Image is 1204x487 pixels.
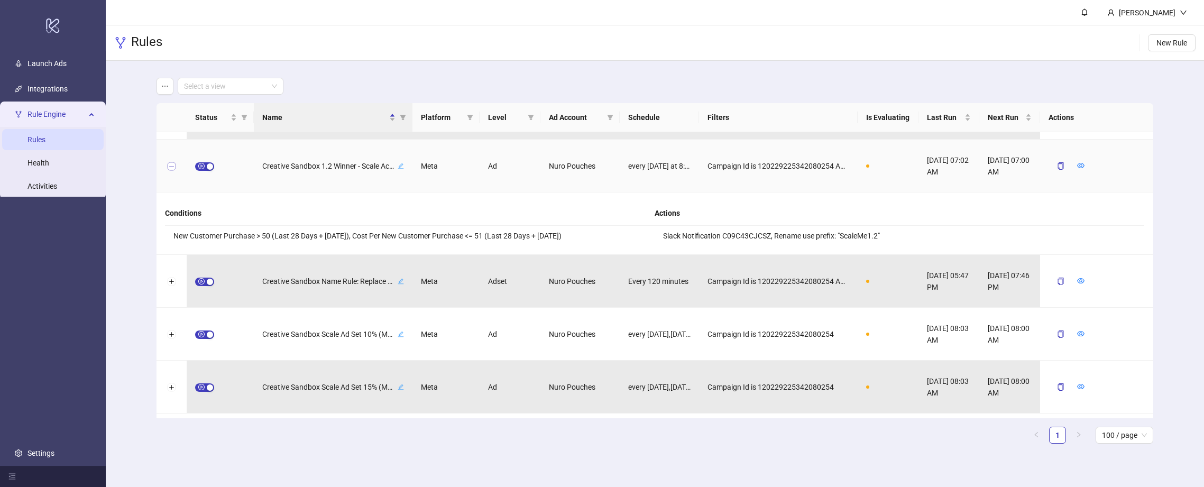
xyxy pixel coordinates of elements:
span: fork [114,36,127,49]
span: every [DATE] at 8:00 AM [GEOGRAPHIC_DATA]/New_York [628,160,691,172]
div: [DATE] 08:00 AM [979,308,1040,361]
span: Platform [421,112,463,123]
span: filter [605,109,615,125]
div: Ad [480,140,540,192]
div: Creative Sandbox 1.2 Winner - Scale Action 1.2 - 8/29edit [262,159,404,173]
div: Nuro Pouches [540,361,620,414]
button: Collapse row [168,162,176,171]
span: edit [398,278,404,284]
span: Ad Account [549,112,603,123]
span: user [1107,9,1115,16]
div: Nuro Pouches [540,140,620,192]
span: Campaign Id is 120229225342080254 [707,381,834,393]
b: Conditions [165,209,201,217]
div: Nuro Pouches [540,255,620,308]
span: eye [1077,383,1084,390]
div: [DATE] 07:02 AM [918,140,979,192]
span: left [1033,431,1040,438]
li: Slack Notification C09C43CJCSZ, Rename use prefix: "ScaleMe1.2" [655,226,1144,246]
span: bell [1081,8,1088,16]
button: left [1028,427,1045,444]
a: Health [27,159,49,167]
span: filter [465,109,475,125]
th: Last Run [918,103,979,132]
div: [DATE] 07:46 PM [979,255,1040,308]
th: Filters [699,103,858,132]
span: 100 / page [1102,427,1147,443]
span: copy [1057,383,1064,391]
span: filter [467,114,473,121]
div: Meta [412,140,480,192]
span: ellipsis [161,82,169,90]
div: [DATE] 08:00 AM [979,361,1040,414]
div: Meta [412,414,480,466]
span: filter [528,114,534,121]
div: [DATE] 05:47 PM [918,255,979,308]
li: New Customer Purchase > 50 (Last 28 Days + [DATE]), Cost Per New Customer Purchase <= 51 (Last 28... [165,226,655,246]
span: eye [1077,330,1084,337]
span: Rule Engine [27,104,86,125]
span: Creative Sandbox 1.2 Winner - Scale Action 1.2 - 8/29 [262,160,396,172]
h3: Rules [131,34,162,52]
span: eye [1077,277,1084,284]
li: Previous Page [1028,427,1045,444]
span: copy [1057,162,1064,170]
button: copy [1049,379,1073,396]
span: Campaign Id is 120229225342080254 AND AND Name ∌ Scaled1.2 [707,160,849,172]
span: filter [607,114,613,121]
div: Page Size [1096,427,1153,444]
span: Campaign Id is 120229225342080254 AND AND Name ∋ Testing [707,275,849,287]
span: Last Run [927,112,962,123]
th: Name [254,103,412,132]
div: [DATE] 08:03 AM [918,361,979,414]
button: Expand row [168,383,176,392]
span: down [1180,9,1187,16]
li: Next Page [1070,427,1087,444]
span: Campaign Id is 120229225342080254 [707,328,834,340]
button: copy [1049,158,1073,174]
span: eye [1077,162,1084,169]
div: [DATE] 08:03 AM [918,414,979,466]
span: filter [398,109,408,125]
a: eye [1077,277,1084,286]
a: Launch Ads [27,59,67,68]
span: every [DATE],[DATE],[DATE] at 9:00 AM [GEOGRAPHIC_DATA]/New_York [628,381,691,393]
span: filter [400,114,406,121]
span: copy [1057,278,1064,285]
a: Settings [27,449,54,457]
span: filter [241,114,247,121]
span: right [1076,431,1082,438]
a: eye [1077,162,1084,170]
a: 1 [1050,427,1065,443]
span: Name [262,112,387,123]
span: copy [1057,330,1064,338]
span: Status [195,112,228,123]
div: [DATE] 07:00 AM [979,140,1040,192]
th: Actions [1040,103,1153,132]
span: Level [488,112,523,123]
button: Expand row [168,330,176,339]
div: Ad [480,414,540,466]
span: Creative Sandbox Name Rule: Replace Testing With Scaling [262,275,396,287]
div: Nuro Pouches [540,414,620,466]
div: [DATE] 08:00 AM [979,414,1040,466]
div: Nuro Pouches [540,308,620,361]
div: Adset [480,255,540,308]
b: Actions [655,209,680,217]
span: fork [15,111,22,118]
span: New Rule [1156,39,1187,47]
div: Creative Sandbox Name Rule: Replace Testing With Scalingedit [262,274,404,288]
span: filter [526,109,536,125]
a: Activities [27,182,57,190]
th: Next Run [979,103,1040,132]
th: Is Evaluating [858,103,918,132]
div: Meta [412,308,480,361]
th: Schedule [620,103,699,132]
button: New Rule [1148,34,1196,51]
div: Ad [480,361,540,414]
span: Every 120 minutes [628,275,688,287]
span: every [DATE],[DATE],[DATE] at 9:00 AM [GEOGRAPHIC_DATA]/New_York [628,328,691,340]
span: menu-fold [8,473,16,480]
span: edit [398,163,404,169]
button: copy [1049,273,1073,290]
